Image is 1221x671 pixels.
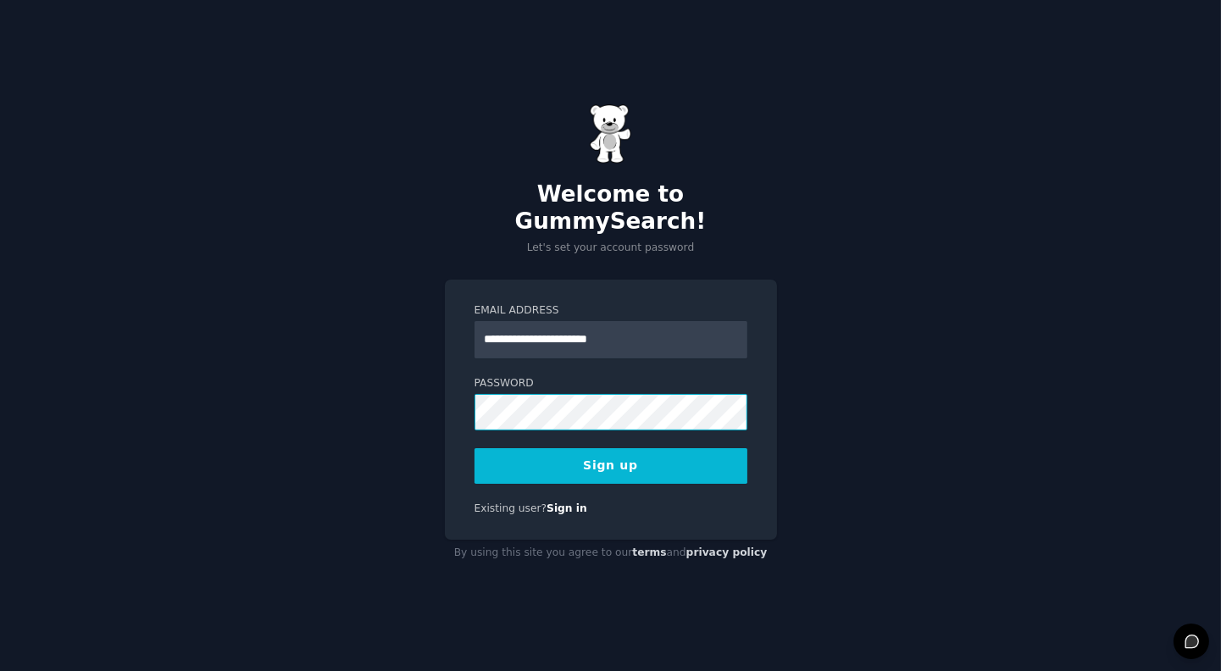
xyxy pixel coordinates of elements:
label: Password [475,376,747,391]
a: terms [632,546,666,558]
label: Email Address [475,303,747,319]
img: Gummy Bear [590,104,632,164]
span: Existing user? [475,502,547,514]
h2: Welcome to GummySearch! [445,181,777,235]
button: Sign up [475,448,747,484]
div: By using this site you agree to our and [445,540,777,567]
a: Sign in [547,502,587,514]
p: Let's set your account password [445,241,777,256]
a: privacy policy [686,546,768,558]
